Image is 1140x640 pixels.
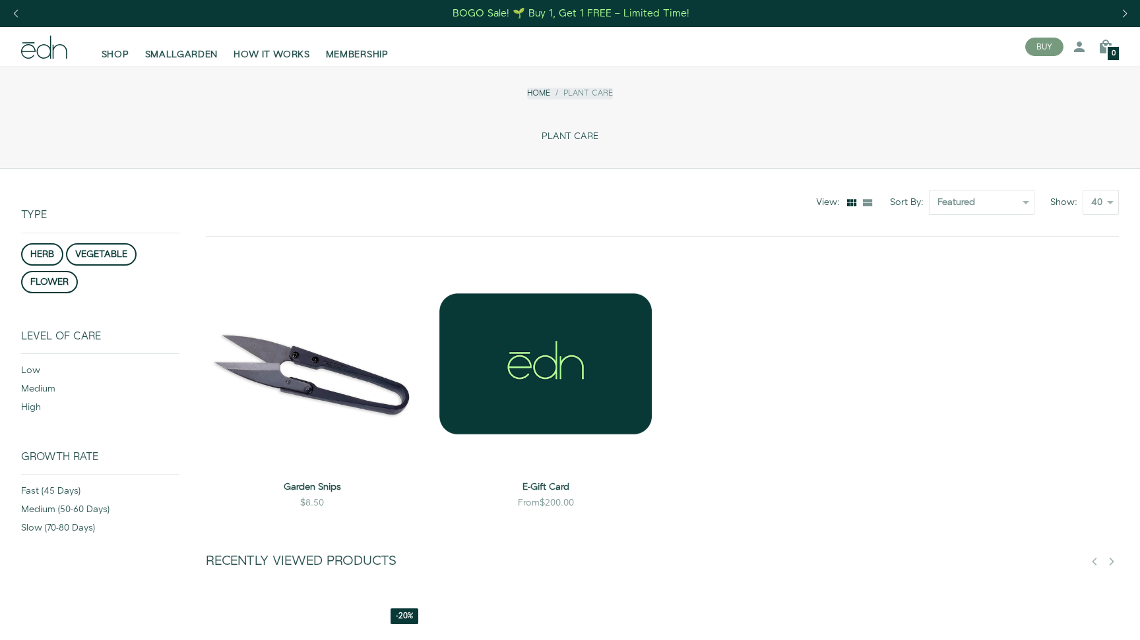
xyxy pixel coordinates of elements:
[527,88,613,99] nav: breadcrumbs
[396,612,413,620] span: -20%
[21,484,179,503] div: fast (45 days)
[21,169,179,232] div: Type
[234,48,309,61] span: HOW IT WORKS
[318,32,396,61] a: MEMBERSHIP
[21,243,63,266] button: herb
[21,503,179,521] div: medium (50-60 days)
[94,32,137,61] a: SHOP
[1087,554,1103,569] button: previous
[439,258,652,470] img: E-Gift Card
[145,48,218,61] span: SMALLGARDEN
[21,451,179,474] div: Growth Rate
[21,521,179,540] div: slow (70-80 days)
[453,7,689,20] div: BOGO Sale! 🌱 Buy 1, Get 1 FREE – Limited Time!
[102,48,129,61] span: SHOP
[226,32,317,61] a: HOW IT WORKS
[21,271,78,293] button: flower
[452,3,691,24] a: BOGO Sale! 🌱 Buy 1, Get 1 FREE – Limited Time!
[527,88,550,99] a: Home
[206,480,418,494] a: Garden Snips
[1050,196,1083,209] label: Show:
[1103,554,1119,569] button: next
[326,48,389,61] span: MEMBERSHIP
[21,401,179,419] div: high
[439,480,652,494] a: E-Gift Card
[21,382,179,401] div: medium
[518,496,574,509] div: From
[542,131,598,142] span: PLANT CARE
[137,32,226,61] a: SMALLGARDEN
[21,330,179,353] div: Level of Care
[1025,38,1063,56] button: BUY
[66,243,137,266] button: vegetable
[21,364,179,382] div: low
[816,196,845,209] div: View:
[1112,50,1116,57] span: 0
[550,88,613,99] li: Plant Care
[206,554,1082,569] h3: Recently Viewed Products
[206,258,418,470] img: Garden Snips
[300,496,324,509] div: $8.50
[890,196,929,209] label: Sort By:
[540,496,574,509] span: $200.00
